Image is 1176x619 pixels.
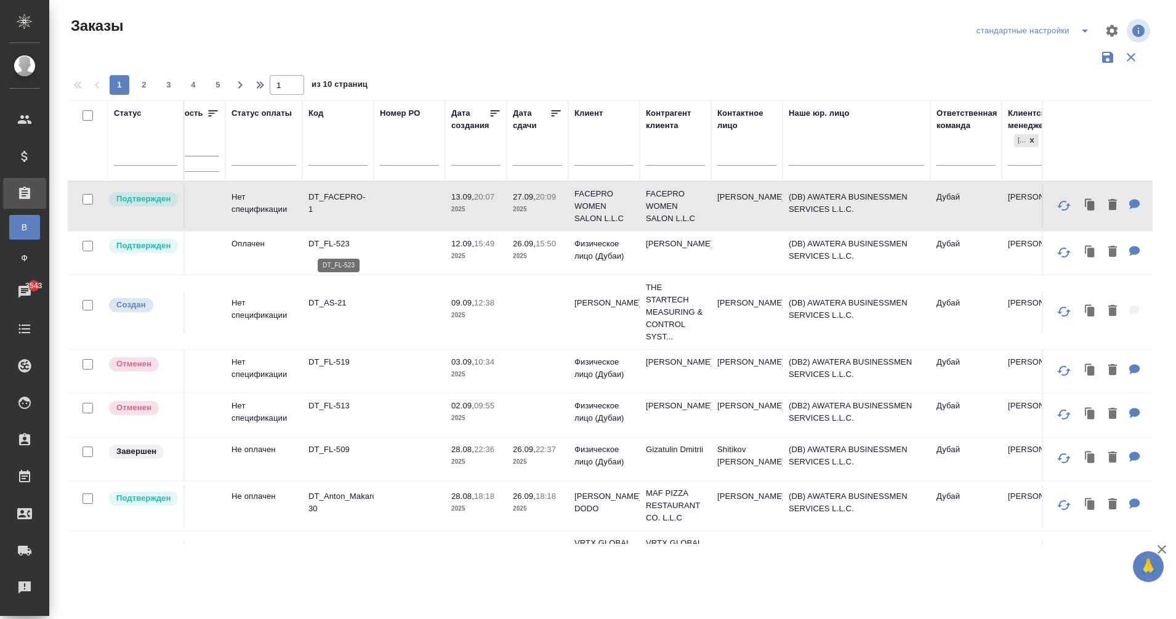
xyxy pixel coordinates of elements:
td: Дубай [930,540,1002,583]
button: Обновить [1049,490,1079,520]
span: Ф [15,252,34,264]
td: (DB) AWATERA BUSINESSMEN SERVICES L.L.C. [783,291,930,334]
td: (DB) AWATERA BUSINESSMEN SERVICES L.L.C. [783,540,930,583]
button: Клонировать [1079,193,1102,218]
span: 🙏 [1138,554,1159,580]
div: Дата создания [451,107,489,132]
a: В [9,215,40,240]
p: 22:37 [536,445,556,454]
div: Выставляет КМ после уточнения всех необходимых деталей и получения согласия клиента на запуск. С ... [108,490,177,507]
td: (DB) AWATERA BUSINESSMEN SERVICES L.L.C. [783,484,930,527]
button: 5 [208,75,228,95]
p: DT_FL-519 [308,356,368,368]
div: Ответственная команда [936,107,997,132]
div: Выставляет КМ при направлении счета или после выполнения всех работ/сдачи заказа клиенту. Окончат... [108,443,177,460]
p: [PERSON_NAME] [646,400,705,412]
p: 26.09, [513,492,536,501]
td: Дубай [930,232,1002,275]
td: Не оплачен [225,540,302,583]
p: 28.08, [451,492,474,501]
p: 18:18 [474,492,494,501]
p: [PERSON_NAME] [646,238,705,250]
p: FACEPRO WOMEN SALON L.L.C [646,188,705,225]
p: FACEPRO WOMEN SALON L.L.C [574,188,634,225]
div: Клиент [574,107,603,119]
p: Физическое лицо (Дубаи) [574,238,634,262]
p: 2025 [451,309,501,322]
p: 27.09, [513,192,536,201]
a: 3543 [3,277,46,307]
p: [PERSON_NAME] [646,356,705,368]
p: DT_FL-523 [308,238,368,250]
button: 🙏 [1133,551,1164,582]
p: 20:09 [536,192,556,201]
p: 2025 [451,456,501,468]
p: 15:50 [536,239,556,248]
button: Обновить [1049,297,1079,326]
td: Не оплачен [225,484,302,527]
button: Удалить [1102,193,1123,218]
div: Выставляет КМ после уточнения всех необходимых деталей и получения согласия клиента на запуск. С ... [108,238,177,254]
button: Клонировать [1079,402,1102,427]
p: 10:34 [474,357,494,366]
span: из 10 страниц [312,77,368,95]
span: Настроить таблицу [1097,16,1127,46]
button: Удалить [1102,402,1123,427]
p: 2025 [513,250,562,262]
span: В [15,221,34,233]
td: Дубай [930,394,1002,437]
div: Статус [114,107,142,119]
button: Обновить [1049,356,1079,386]
p: Физическое лицо (Дубаи) [574,443,634,468]
p: 12.09, [451,239,474,248]
td: Дубай [930,350,1002,393]
p: 2025 [451,412,501,424]
button: Удалить [1102,240,1123,265]
td: [PERSON_NAME] [711,484,783,527]
p: 28.08, [451,445,474,454]
td: Не оплачен [225,437,302,480]
td: [PERSON_NAME] [1002,437,1073,480]
p: Gizatulin Dmitrii [646,443,705,456]
button: Клонировать [1079,492,1102,517]
span: 5 [208,79,228,91]
td: [PERSON_NAME] [1002,540,1073,583]
p: 2025 [451,203,501,216]
button: Обновить [1049,400,1079,429]
button: Удалить [1102,358,1123,383]
p: 2025 [513,456,562,468]
td: [PERSON_NAME] [1002,394,1073,437]
p: 2025 [451,250,501,262]
p: 09.09, [451,298,474,307]
p: 22:36 [474,445,494,454]
p: 2025 [451,503,501,515]
p: DT_Anton_Makarov_DODO-30 [308,490,368,515]
p: Подтвержден [116,240,171,252]
p: 26.09, [513,445,536,454]
p: THE STARTECH MEASURING & CONTROL SYST... [646,281,705,343]
p: Отменен [116,358,151,370]
td: Нет спецификации [225,350,302,393]
p: [PERSON_NAME] [574,297,634,309]
td: [PERSON_NAME] [711,350,783,393]
div: Клиентские менеджеры [1008,107,1067,132]
button: 3 [159,75,179,95]
p: 2025 [513,203,562,216]
div: Номер PO [380,107,420,119]
button: Удалить [1102,299,1123,324]
p: Завершен [116,445,156,458]
p: [PERSON_NAME] DODO [574,490,634,515]
p: DT_FL-509 [308,443,368,456]
td: [PERSON_NAME] [711,185,783,228]
td: [PERSON_NAME] [711,394,783,437]
button: Сохранить фильтры [1096,46,1119,69]
p: 03.09, [451,357,474,366]
div: Solokha Petro [1013,133,1040,148]
div: Выставляется автоматически при создании заказа [108,297,177,314]
div: Наше юр. лицо [789,107,850,119]
button: 2 [134,75,154,95]
div: Дата сдачи [513,107,550,132]
td: [PERSON_NAME] [711,540,783,583]
button: Обновить [1049,443,1079,473]
button: Клонировать [1079,358,1102,383]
